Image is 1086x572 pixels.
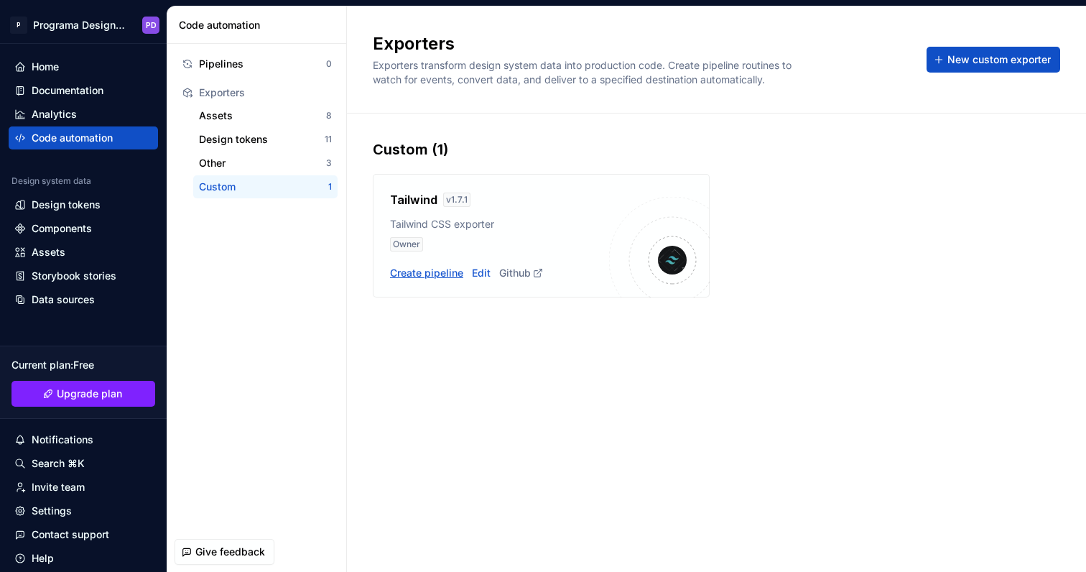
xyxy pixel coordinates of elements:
a: Code automation [9,126,158,149]
button: Custom1 [193,175,338,198]
div: Analytics [32,107,77,121]
div: Design tokens [32,198,101,212]
a: Upgrade plan [11,381,155,407]
div: Code automation [32,131,113,145]
span: Give feedback [195,545,265,559]
div: 1 [328,181,332,193]
span: New custom exporter [947,52,1051,67]
div: Custom [199,180,328,194]
button: Pipelines0 [176,52,338,75]
a: Assets [9,241,158,264]
div: 11 [325,134,332,145]
button: Notifications [9,428,158,451]
div: Programa Design System [33,18,125,32]
a: Data sources [9,288,158,311]
div: Contact support [32,527,109,542]
button: New custom exporter [927,47,1060,73]
div: Help [32,551,54,566]
div: Tailwind CSS exporter [390,217,609,231]
a: Home [9,55,158,78]
div: Custom (1) [373,139,1060,160]
a: Components [9,217,158,240]
button: PPrograma Design SystemPD [3,9,164,40]
div: Home [32,60,59,74]
a: Documentation [9,79,158,102]
div: Invite team [32,480,85,494]
a: Settings [9,499,158,522]
button: Help [9,547,158,570]
button: Give feedback [175,539,274,565]
div: Exporters [199,86,332,100]
button: Create pipeline [390,266,463,280]
div: 8 [326,110,332,121]
a: Invite team [9,476,158,499]
div: Storybook stories [32,269,116,283]
button: Assets8 [193,104,338,127]
div: Components [32,221,92,236]
div: 3 [326,157,332,169]
button: Other3 [193,152,338,175]
div: Owner [390,237,423,252]
div: Settings [32,504,72,518]
div: Assets [199,109,326,123]
div: Other [199,156,326,170]
div: Notifications [32,433,93,447]
a: Analytics [9,103,158,126]
div: v 1.7.1 [443,193,470,207]
a: Edit [472,266,491,280]
button: Design tokens11 [193,128,338,151]
a: Design tokens [9,193,158,216]
a: Github [499,266,544,280]
button: Search ⌘K [9,452,158,475]
div: 0 [326,58,332,70]
div: PD [146,19,157,31]
div: Pipelines [199,57,326,71]
span: Upgrade plan [57,387,122,401]
a: Storybook stories [9,264,158,287]
div: P [10,17,27,34]
button: Contact support [9,523,158,546]
div: Current plan : Free [11,358,155,372]
div: Design system data [11,175,91,187]
h4: Tailwind [390,191,437,208]
div: Search ⌘K [32,456,85,471]
span: Exporters transform design system data into production code. Create pipeline routines to watch fo... [373,59,794,86]
div: Design tokens [199,132,325,147]
div: Assets [32,245,65,259]
div: Data sources [32,292,95,307]
h2: Exporters [373,32,909,55]
div: Code automation [179,18,340,32]
div: Documentation [32,83,103,98]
